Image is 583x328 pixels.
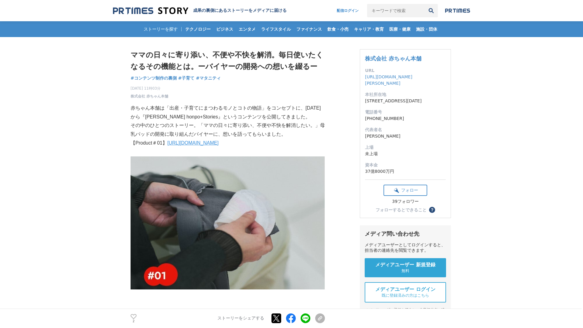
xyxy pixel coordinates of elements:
[429,207,435,213] button: ？
[376,208,427,212] div: フォローするとできること
[131,156,325,290] img: thumbnail_1b444bc0-62eb-11f0-97c3-0d1d89e4d68a.jpg
[365,151,446,157] dd: 未上場
[259,26,293,32] span: ライフスタイル
[131,49,325,73] h1: ママの日々に寄り添い、不便や不快を解消。毎日使いたくなるその機能とは。ーバイヤーの開発への想いを綴るー
[193,8,287,13] h2: 成果の裏側にあるストーリーをメディアに届ける
[131,86,168,91] span: [DATE] 11時03分
[375,286,435,293] span: メディアユーザー ログイン
[387,26,413,32] span: 医療・健康
[331,4,365,17] a: 配信ログイン
[365,109,446,115] dt: 電話番号
[365,230,446,237] div: メディア問い合わせ先
[236,21,258,37] a: エンタメ
[424,4,438,17] button: 検索
[365,98,446,104] dd: [STREET_ADDRESS][DATE]
[131,121,325,139] p: その中のひとつのストーリー。「ママの日々に寄り添い、不便や不快を解消したい。」母乳パッドの開発に取り組んだバイヤーに、想いを語ってもらいました。
[414,26,440,32] span: 施設・団体
[325,26,351,32] span: 飲食・小売
[445,8,470,13] img: prtimes
[365,282,446,302] a: メディアユーザー ログイン 既に登録済みの方はこちら
[217,316,264,321] p: ストーリーをシェアする
[365,91,446,98] dt: 本社所在地
[214,26,236,32] span: ビジネス
[365,67,446,74] dt: URL
[401,268,409,274] span: 無料
[384,199,427,204] div: 39フォロワー
[414,21,440,37] a: 施設・団体
[365,144,446,151] dt: 上場
[430,208,434,212] span: ？
[131,139,325,148] p: 【Product＃01】
[375,262,435,268] span: メディアユーザー 新規登録
[131,94,168,99] a: 株式会社 赤ちゃん本舗
[365,74,412,86] a: [URL][DOMAIN_NAME][PERSON_NAME]
[382,293,429,298] span: 既に登録済みの方はこちら
[365,127,446,133] dt: 代表者名
[236,26,258,32] span: エンタメ
[178,75,195,81] a: #子育て
[113,7,188,15] img: 成果の裏側にあるストーリーをメディアに届ける
[325,21,351,37] a: 飲食・小売
[131,320,137,323] p: 2
[167,140,219,145] a: [URL][DOMAIN_NAME]
[365,258,446,277] a: メディアユーザー 新規登録 無料
[183,21,213,37] a: テクノロジー
[183,26,213,32] span: テクノロジー
[352,21,386,37] a: キャリア・教育
[384,185,427,196] button: フォロー
[365,168,446,175] dd: 37億8000万円
[196,75,221,81] a: #マタニティ
[294,21,324,37] a: ファイナンス
[294,26,324,32] span: ファイナンス
[365,242,446,253] div: メディアユーザーとしてログインすると、担当者の連絡先を閲覧できます。
[367,4,424,17] input: キーワードで検索
[131,75,177,81] a: #コンテンツ制作の裏側
[352,26,386,32] span: キャリア・教育
[113,7,287,15] a: 成果の裏側にあるストーリーをメディアに届ける 成果の裏側にあるストーリーをメディアに届ける
[365,133,446,139] dd: [PERSON_NAME]
[259,21,293,37] a: ライフスタイル
[387,21,413,37] a: 医療・健康
[365,162,446,168] dt: 資本金
[214,21,236,37] a: ビジネス
[365,115,446,122] dd: [PHONE_NUMBER]
[131,104,325,121] p: 赤ちゃん本舗は「出産・子育てにまつわるモノとコトの物語」をコンセプトに、[DATE]から『[PERSON_NAME] honpo+Stories』というコンテンツを公開してきました。
[365,55,421,62] a: 株式会社 赤ちゃん本舗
